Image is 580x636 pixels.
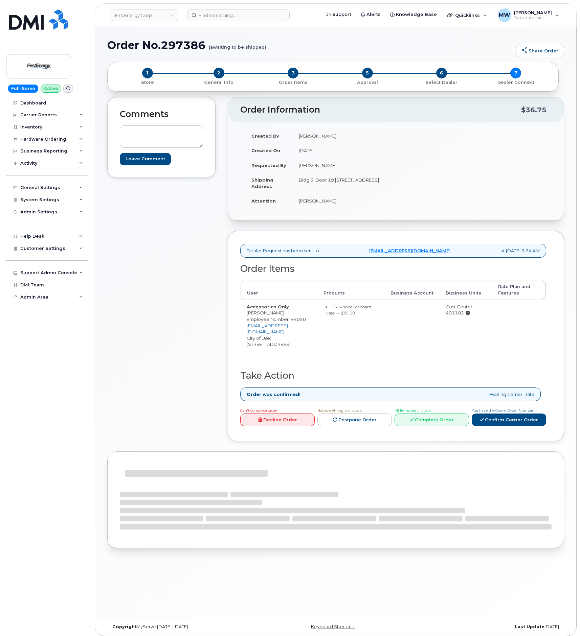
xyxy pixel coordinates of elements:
p: Order Items [259,79,328,86]
td: Bldg 3, Door 19 [STREET_ADDRESS] [293,172,391,193]
p: Store [116,79,179,86]
strong: Requested By [251,163,286,168]
td: [PERSON_NAME] [293,193,391,208]
div: $36.75 [521,103,546,116]
div: Dealer Request has been sent to at [DATE] 9:24 AM [240,244,546,258]
a: 5 Approval [330,78,404,86]
th: Rate Plan and Features [492,281,546,299]
p: General Info [184,79,253,86]
strong: Created On [251,148,280,153]
h2: Comments [120,110,203,119]
strong: Order was confirmed! [247,391,300,398]
h2: Order Items [240,264,546,274]
span: Can't complete order [240,408,277,413]
div: Cost Center: 401102 [446,304,486,316]
span: 5 [362,68,373,78]
span: Not everything is in stock [317,408,362,413]
td: [PERSON_NAME] City of Use: [STREET_ADDRESS] [241,299,317,352]
a: [EMAIL_ADDRESS][DOMAIN_NAME] [247,323,288,335]
a: 2 General Info [182,78,256,86]
strong: Attention [251,198,276,204]
p: Select Dealer [407,79,476,86]
p: Approval [333,79,402,86]
th: Business Units [440,281,492,299]
h2: Take Action [240,371,546,381]
div: Waiting Carrier Data [240,387,541,401]
small: 1 x iPhone Standard Case — $35.00 [326,304,371,316]
span: All Items are in stock [395,408,431,413]
th: Business Account [384,281,440,299]
td: [PERSON_NAME] [293,128,391,143]
strong: Accessories Only [247,304,289,309]
span: 1 [142,68,153,78]
a: 6 Select Dealer [404,78,478,86]
input: Leave Comment [120,153,171,165]
td: [PERSON_NAME] [293,158,391,173]
a: Confirm Carrier Order [472,414,546,426]
span: 3 [288,68,298,78]
a: Complete Order [395,414,469,426]
div: MyServe [DATE]–[DATE] [107,624,260,630]
span: 6 [436,68,447,78]
span: 2 [214,68,224,78]
strong: Created By [251,133,279,139]
a: Decline Order [240,414,315,426]
a: 1 Store [113,78,182,86]
h2: Order Information [240,105,521,115]
a: Postpone Order [317,414,392,426]
a: Share Order [516,44,564,57]
span: You have the Carrier Order Number [472,408,533,413]
td: [DATE] [293,143,391,158]
div: [DATE] [412,624,564,630]
th: User [241,281,317,299]
strong: Copyright [112,624,137,629]
a: Keyboard Shortcuts [311,624,355,629]
strong: Last Update [515,624,544,629]
strong: Shipping Address [251,177,273,189]
small: (awaiting to be shipped) [209,39,266,50]
span: Employee Number: 44050 [247,316,306,322]
a: 3 Order Items [256,78,330,86]
h1: Order No.297386 [107,39,513,51]
a: [EMAIL_ADDRESS][DOMAIN_NAME] [369,248,451,254]
th: Products [317,281,384,299]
